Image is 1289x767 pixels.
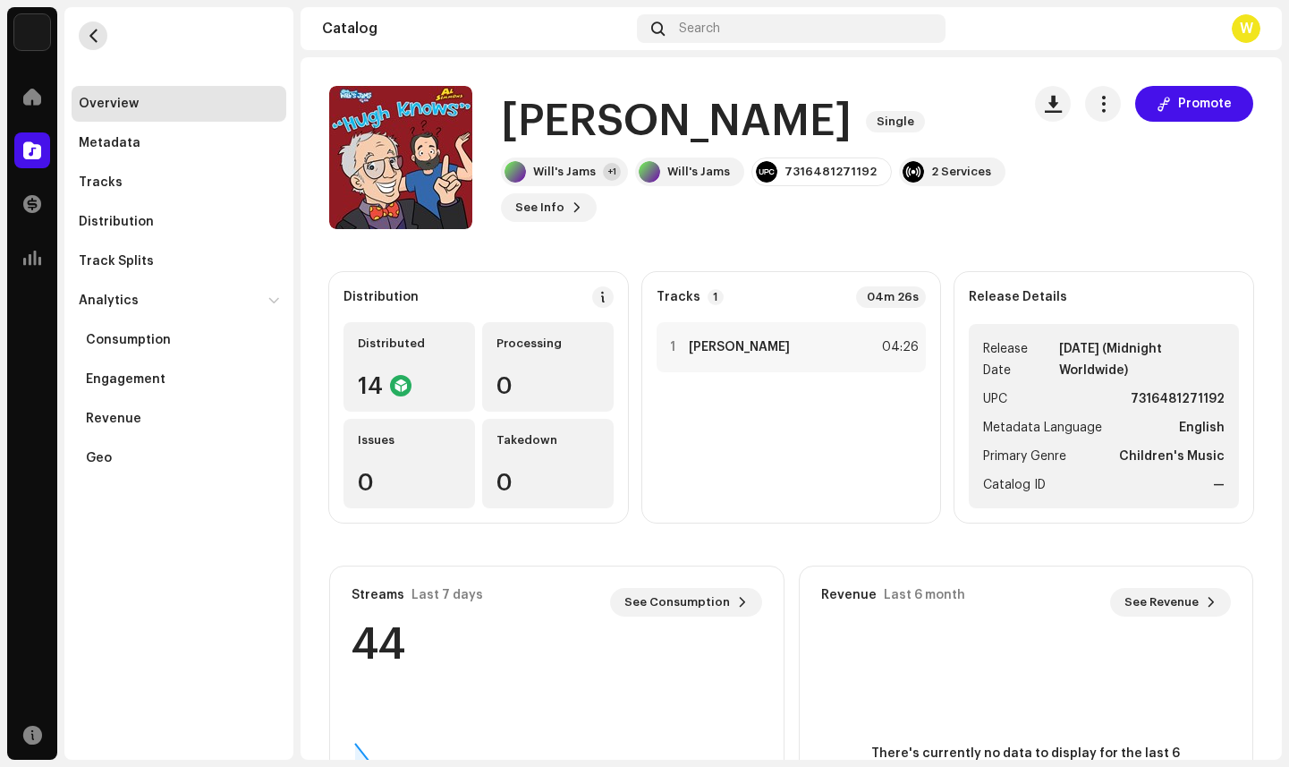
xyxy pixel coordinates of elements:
[496,337,599,351] div: Processing
[358,337,461,351] div: Distributed
[866,111,925,132] span: Single
[1179,417,1225,439] strong: English
[1110,588,1231,617] button: See Revenue
[784,165,877,179] div: 7316481271192
[72,322,286,358] re-m-nav-item: Consumption
[79,215,154,229] div: Distribution
[1119,446,1225,467] strong: Children's Music
[72,86,286,122] re-m-nav-item: Overview
[496,433,599,447] div: Takedown
[72,204,286,240] re-m-nav-item: Distribution
[79,97,139,111] div: Overview
[657,290,700,304] strong: Tracks
[931,165,991,179] div: 2 Services
[86,372,165,387] div: Engagement
[1124,584,1199,620] span: See Revenue
[79,136,140,150] div: Metadata
[411,588,483,602] div: Last 7 days
[14,14,50,50] img: 190830b2-3b53-4b0d-992c-d3620458de1d
[856,286,926,308] div: 04m 26s
[884,588,965,602] div: Last 6 month
[969,290,1067,304] strong: Release Details
[1131,388,1225,410] strong: 7316481271192
[610,588,762,617] button: See Consumption
[86,333,171,347] div: Consumption
[501,193,597,222] button: See Info
[86,412,141,426] div: Revenue
[72,283,286,476] re-m-nav-dropdown: Analytics
[983,417,1102,439] span: Metadata Language
[501,93,852,150] h1: [PERSON_NAME]
[79,254,154,268] div: Track Splits
[79,175,123,190] div: Tracks
[72,125,286,161] re-m-nav-item: Metadata
[358,433,461,447] div: Issues
[72,165,286,200] re-m-nav-item: Tracks
[533,165,596,179] div: Will's Jams
[79,294,139,308] div: Analytics
[679,21,720,36] span: Search
[879,337,919,358] div: 04:26
[603,163,621,181] div: +1
[72,401,286,437] re-m-nav-item: Revenue
[667,165,730,179] div: Will's Jams
[322,21,630,36] div: Catalog
[983,474,1046,496] span: Catalog ID
[72,440,286,476] re-m-nav-item: Geo
[352,588,404,602] div: Streams
[689,340,790,354] strong: [PERSON_NAME]
[708,289,724,305] p-badge: 1
[86,451,112,465] div: Geo
[72,362,286,397] re-m-nav-item: Engagement
[72,243,286,279] re-m-nav-item: Track Splits
[983,388,1007,410] span: UPC
[983,338,1056,381] span: Release Date
[1059,338,1225,381] strong: [DATE] (Midnight Worldwide)
[624,584,730,620] span: See Consumption
[821,588,877,602] div: Revenue
[1232,14,1260,43] div: W
[1178,86,1232,122] span: Promote
[515,190,564,226] span: See Info
[343,290,419,304] div: Distribution
[1213,474,1225,496] strong: —
[1135,86,1253,122] button: Promote
[983,446,1066,467] span: Primary Genre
